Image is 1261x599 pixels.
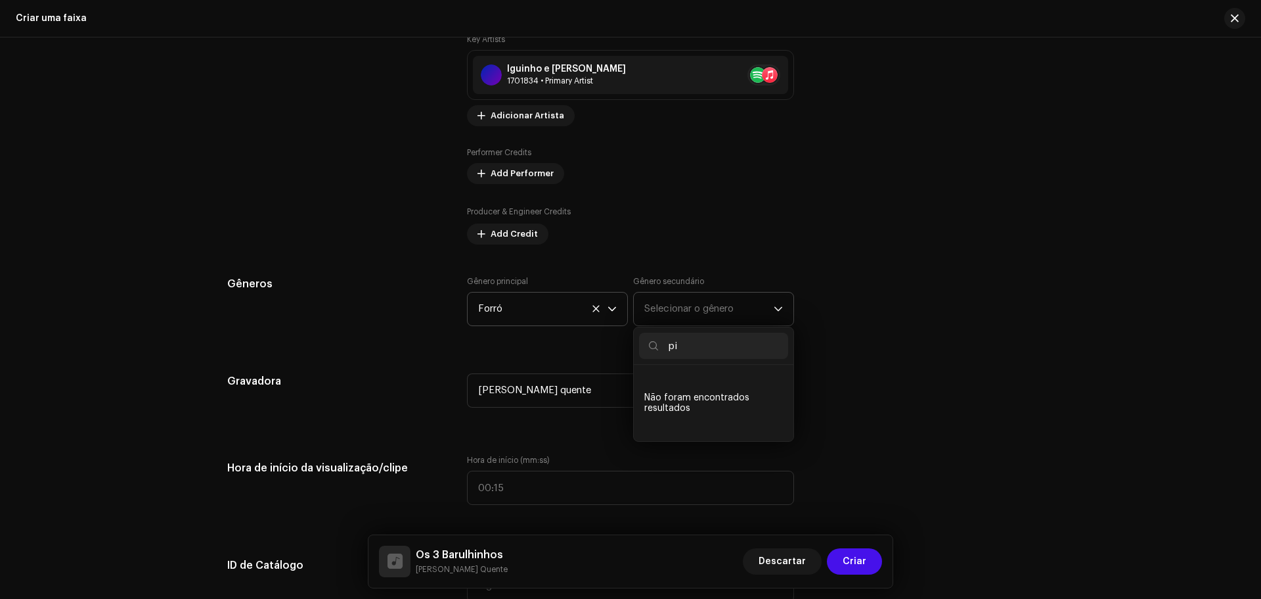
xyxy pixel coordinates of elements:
[639,370,788,436] li: Não foram encontrados resultados
[491,221,538,247] span: Add Credit
[644,293,774,325] span: Selecionar o gênero
[227,552,446,579] h5: ID de Catálogo
[467,208,571,216] small: Producer & Engineer Credits
[608,293,617,325] div: dropdown trigger
[467,471,794,505] input: 00:15
[416,547,508,563] h5: Os 3 Barulhinhos
[774,293,783,325] div: dropdown trigger
[633,276,704,287] label: Gênero secundário
[743,548,822,575] button: Descartar
[467,163,564,184] button: Add Performer
[478,293,608,325] span: Forró
[843,548,866,575] span: Criar
[227,455,446,481] h5: Hora de início da visualização/clipe
[227,276,446,292] h5: Gêneros
[467,455,794,466] label: Hora de início (mm:ss)
[467,105,575,126] button: Adicionar Artista
[827,548,882,575] button: Criar
[227,373,446,389] h5: Gravadora
[491,103,564,129] span: Adicionar Artista
[634,365,793,441] ul: Option List
[467,224,548,245] button: Add Credit
[467,34,505,45] label: Key Artists
[416,563,508,576] small: Os 3 Barulhinhos
[467,276,528,287] label: Gênero principal
[507,64,626,74] div: Iguinho e [PERSON_NAME]
[491,160,554,187] span: Add Performer
[759,548,806,575] span: Descartar
[467,147,531,158] label: Performer Credits
[507,76,626,86] div: Primary Artist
